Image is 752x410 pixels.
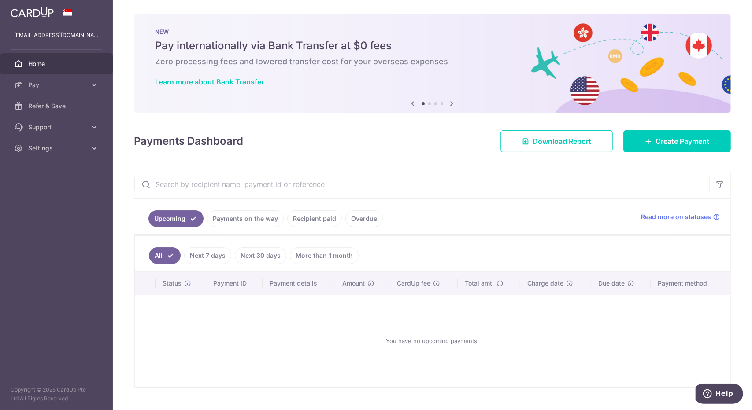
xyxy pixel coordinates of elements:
[206,272,263,295] th: Payment ID
[696,384,743,406] iframe: Opens a widget where you can find more information
[345,210,383,227] a: Overdue
[527,279,563,288] span: Charge date
[134,14,731,113] img: Bank transfer banner
[149,247,181,264] a: All
[397,279,431,288] span: CardUp fee
[641,212,720,221] a: Read more on statuses
[134,170,709,198] input: Search by recipient name, payment id or reference
[28,144,86,153] span: Settings
[28,59,86,68] span: Home
[155,77,264,86] a: Learn more about Bank Transfer
[184,247,231,264] a: Next 7 days
[148,210,204,227] a: Upcoming
[263,272,336,295] th: Payment details
[235,247,286,264] a: Next 30 days
[656,136,709,146] span: Create Payment
[11,7,54,18] img: CardUp
[533,136,591,146] span: Download Report
[134,133,243,149] h4: Payments Dashboard
[155,56,710,67] h6: Zero processing fees and lowered transfer cost for your overseas expenses
[290,247,359,264] a: More than 1 month
[465,279,494,288] span: Total amt.
[163,279,182,288] span: Status
[155,28,710,35] p: NEW
[155,39,710,53] h5: Pay internationally via Bank Transfer at $0 fees
[651,272,730,295] th: Payment method
[500,130,613,152] a: Download Report
[623,130,731,152] a: Create Payment
[342,279,365,288] span: Amount
[641,212,711,221] span: Read more on statuses
[207,210,284,227] a: Payments on the way
[287,210,342,227] a: Recipient paid
[28,102,86,110] span: Refer & Save
[598,279,625,288] span: Due date
[145,302,719,380] div: You have no upcoming payments.
[28,81,86,89] span: Pay
[14,31,99,40] p: [EMAIL_ADDRESS][DOMAIN_NAME]
[28,123,86,132] span: Support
